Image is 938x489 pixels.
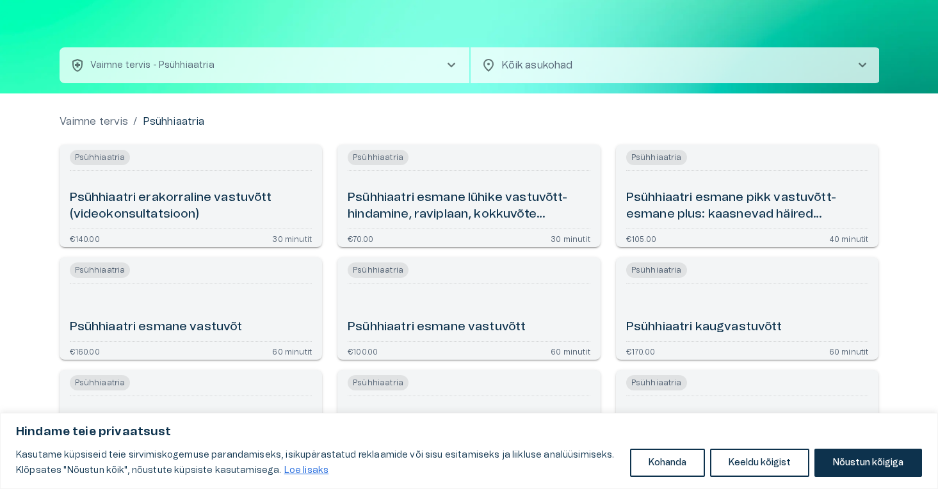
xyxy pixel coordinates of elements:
[348,375,408,390] span: Psühhiaatria
[626,347,655,355] p: €170.00
[626,319,782,336] h6: Psühhiaatri kaugvastuvõtt
[626,189,869,223] h6: Psühhiaatri esmane pikk vastuvõtt- esmane plus: kaasnevad häired (videokonsultatsioon)
[133,114,137,129] p: /
[60,257,323,360] a: Open service booking details
[60,145,323,247] a: Open service booking details
[272,234,312,242] p: 30 minutit
[626,262,687,278] span: Psühhiaatria
[814,449,922,477] button: Nõustun kõigiga
[626,150,687,165] span: Psühhiaatria
[284,465,330,476] a: Loe lisaks
[616,145,879,247] a: Open service booking details
[337,257,601,360] a: Open service booking details
[348,262,408,278] span: Psühhiaatria
[90,59,214,72] p: Vaimne tervis - Psühhiaatria
[551,347,590,355] p: 60 minutit
[70,189,312,223] h6: Psühhiaatri erakorraline vastuvõtt (videokonsultatsioon)
[348,319,526,336] h6: Psühhiaatri esmane vastuvõtt
[348,234,373,242] p: €70.00
[60,114,129,129] a: Vaimne tervis
[616,370,879,472] a: Open service booking details
[70,347,100,355] p: €160.00
[444,58,459,73] span: chevron_right
[855,58,870,73] span: chevron_right
[626,375,687,390] span: Psühhiaatria
[829,234,869,242] p: 40 minutit
[501,58,834,73] p: Kõik asukohad
[710,449,809,477] button: Keeldu kõigist
[70,262,131,278] span: Psühhiaatria
[70,150,131,165] span: Psühhiaatria
[60,370,323,472] a: Open service booking details
[60,47,469,83] button: health_and_safetyVaimne tervis - Psühhiaatriachevron_right
[348,189,590,223] h6: Psühhiaatri esmane lühike vastuvõtt- hindamine, raviplaan, kokkuvõte (videokonsultatsioon)
[829,347,869,355] p: 60 minutit
[481,58,496,73] span: location_on
[65,10,85,20] span: Help
[16,447,620,478] p: Kasutame küpsiseid teie sirvimiskogemuse parandamiseks, isikupärastatud reklaamide või sisu esita...
[348,150,408,165] span: Psühhiaatria
[16,424,922,440] p: Hindame teie privaatsust
[337,145,601,247] a: Open service booking details
[551,234,590,242] p: 30 minutit
[616,257,879,360] a: Open service booking details
[70,58,85,73] span: health_and_safety
[630,449,705,477] button: Kohanda
[143,114,205,129] p: Psühhiaatria
[272,347,312,355] p: 60 minutit
[348,347,378,355] p: €100.00
[70,375,131,390] span: Psühhiaatria
[626,234,656,242] p: €105.00
[70,319,243,336] h6: Psühhiaatri esmane vastuvõt
[70,234,100,242] p: €140.00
